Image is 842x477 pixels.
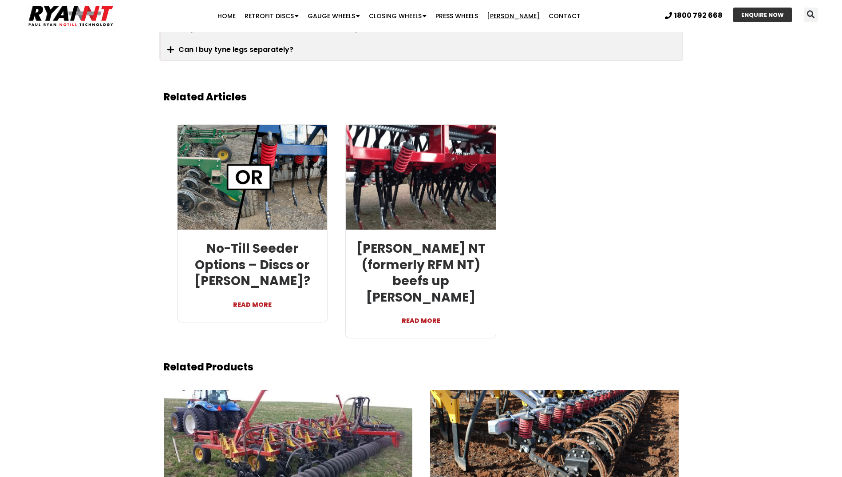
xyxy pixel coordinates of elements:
[733,8,792,22] a: ENQUIRE NOW
[27,2,115,30] img: Ryan NT logo
[345,124,496,230] img: Ryan NT (RFM NT) Tyne Ready to go
[674,12,723,19] span: 1800 792 668
[163,7,635,25] nav: Menu
[352,306,489,327] a: READ MORE
[364,7,431,25] a: Closing Wheels
[544,7,585,25] a: Contact
[356,240,486,306] a: [PERSON_NAME] NT (formerly RFM NT) beefs up [PERSON_NAME]
[184,290,321,311] a: READ MORE
[161,39,682,60] div: Can I buy tyne legs separately?
[194,240,310,290] a: No-Till Seeder Options – Discs or [PERSON_NAME]?
[164,362,679,372] h2: Related Products
[482,7,544,25] a: [PERSON_NAME]
[804,8,818,22] div: Search
[303,7,364,25] a: Gauge Wheels
[431,7,482,25] a: Press Wheels
[176,124,328,230] img: RYAN NT Discs or tynes banner - No-Till Seeder
[665,12,723,19] a: 1800 792 668
[164,92,679,102] h2: Related Articles
[178,44,293,55] a: Can I buy tyne legs separately?
[741,12,784,18] span: ENQUIRE NOW
[240,7,303,25] a: Retrofit Discs
[213,7,240,25] a: Home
